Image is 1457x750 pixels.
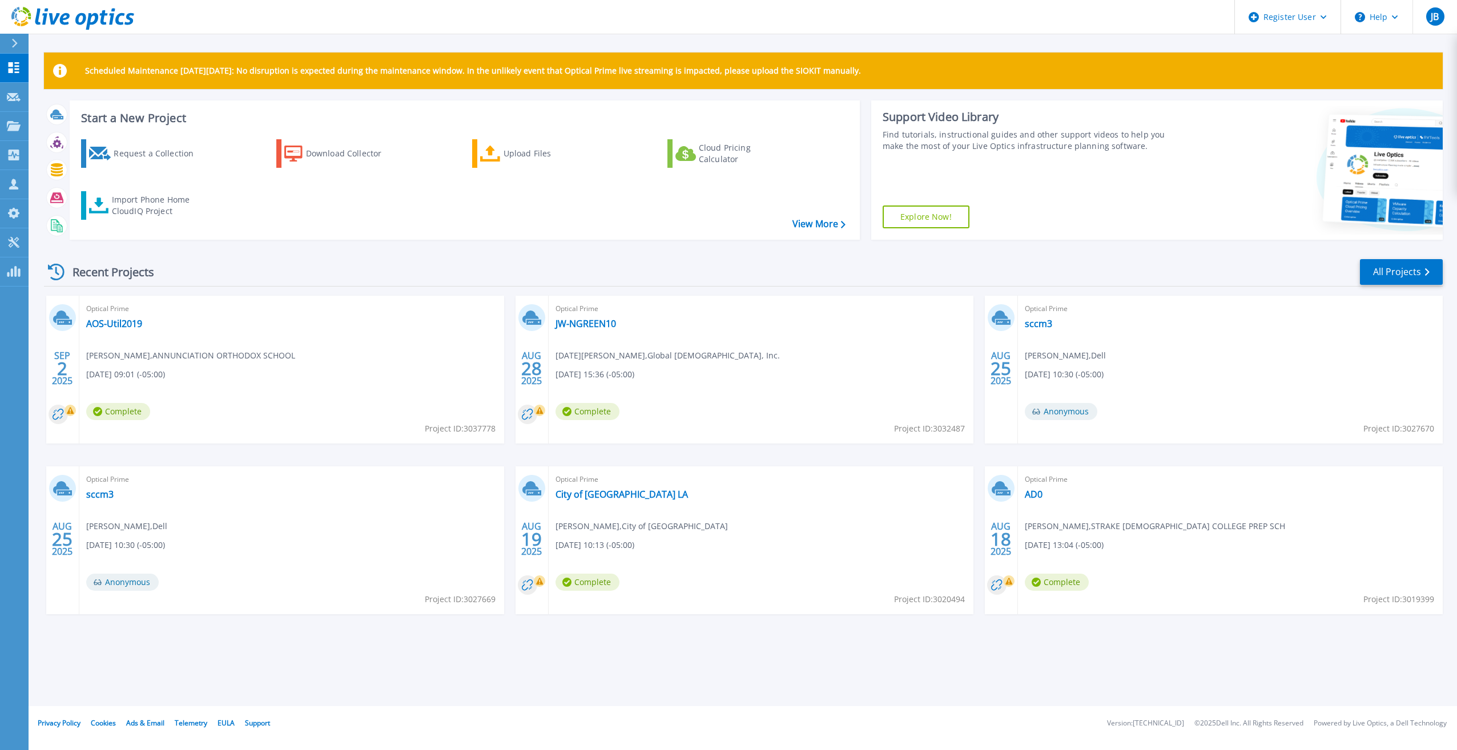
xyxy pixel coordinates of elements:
[218,718,235,728] a: EULA
[86,368,165,381] span: [DATE] 09:01 (-05:00)
[1025,318,1052,329] a: sccm3
[883,129,1178,152] div: Find tutorials, instructional guides and other support videos to help you make the most of your L...
[1025,574,1089,591] span: Complete
[86,303,497,315] span: Optical Prime
[86,403,150,420] span: Complete
[991,534,1011,544] span: 18
[86,318,142,329] a: AOS-Util2019
[521,348,542,389] div: AUG 2025
[556,368,634,381] span: [DATE] 15:36 (-05:00)
[556,303,967,315] span: Optical Prime
[91,718,116,728] a: Cookies
[126,718,164,728] a: Ads & Email
[991,364,1011,373] span: 25
[114,142,205,165] div: Request a Collection
[990,518,1012,560] div: AUG 2025
[86,520,167,533] span: [PERSON_NAME] , Dell
[521,364,542,373] span: 28
[1025,489,1043,500] a: AD0
[86,574,159,591] span: Anonymous
[81,112,845,124] h3: Start a New Project
[1107,720,1184,727] li: Version: [TECHNICAL_ID]
[1363,422,1434,435] span: Project ID: 3027670
[1025,539,1104,551] span: [DATE] 13:04 (-05:00)
[1363,593,1434,606] span: Project ID: 3019399
[894,422,965,435] span: Project ID: 3032487
[1194,720,1303,727] li: © 2025 Dell Inc. All Rights Reserved
[44,258,170,286] div: Recent Projects
[883,205,969,228] a: Explore Now!
[556,473,967,486] span: Optical Prime
[1025,303,1436,315] span: Optical Prime
[38,718,81,728] a: Privacy Policy
[556,403,619,420] span: Complete
[667,139,795,168] a: Cloud Pricing Calculator
[556,318,616,329] a: JW-NGREEN10
[86,473,497,486] span: Optical Prime
[276,139,404,168] a: Download Collector
[894,593,965,606] span: Project ID: 3020494
[990,348,1012,389] div: AUG 2025
[245,718,270,728] a: Support
[1025,403,1097,420] span: Anonymous
[57,364,67,373] span: 2
[306,142,397,165] div: Download Collector
[883,110,1178,124] div: Support Video Library
[86,349,295,362] span: [PERSON_NAME] , ANNUNCIATION ORTHODOX SCHOOL
[1025,520,1285,533] span: [PERSON_NAME] , STRAKE [DEMOGRAPHIC_DATA] COLLEGE PREP SCH
[425,422,496,435] span: Project ID: 3037778
[86,489,114,500] a: sccm3
[556,574,619,591] span: Complete
[1025,368,1104,381] span: [DATE] 10:30 (-05:00)
[1025,473,1436,486] span: Optical Prime
[1025,349,1106,362] span: [PERSON_NAME] , Dell
[86,539,165,551] span: [DATE] 10:30 (-05:00)
[81,139,208,168] a: Request a Collection
[699,142,790,165] div: Cloud Pricing Calculator
[51,348,73,389] div: SEP 2025
[556,520,728,533] span: [PERSON_NAME] , City of [GEOGRAPHIC_DATA]
[85,66,861,75] p: Scheduled Maintenance [DATE][DATE]: No disruption is expected during the maintenance window. In t...
[556,539,634,551] span: [DATE] 10:13 (-05:00)
[521,518,542,560] div: AUG 2025
[504,142,595,165] div: Upload Files
[556,489,688,500] a: City of [GEOGRAPHIC_DATA] LA
[472,139,599,168] a: Upload Files
[792,219,846,229] a: View More
[1360,259,1443,285] a: All Projects
[1314,720,1447,727] li: Powered by Live Optics, a Dell Technology
[1431,12,1439,21] span: JB
[175,718,207,728] a: Telemetry
[51,518,73,560] div: AUG 2025
[425,593,496,606] span: Project ID: 3027669
[112,194,201,217] div: Import Phone Home CloudIQ Project
[521,534,542,544] span: 19
[52,534,73,544] span: 25
[556,349,780,362] span: [DATE][PERSON_NAME] , Global [DEMOGRAPHIC_DATA], Inc.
